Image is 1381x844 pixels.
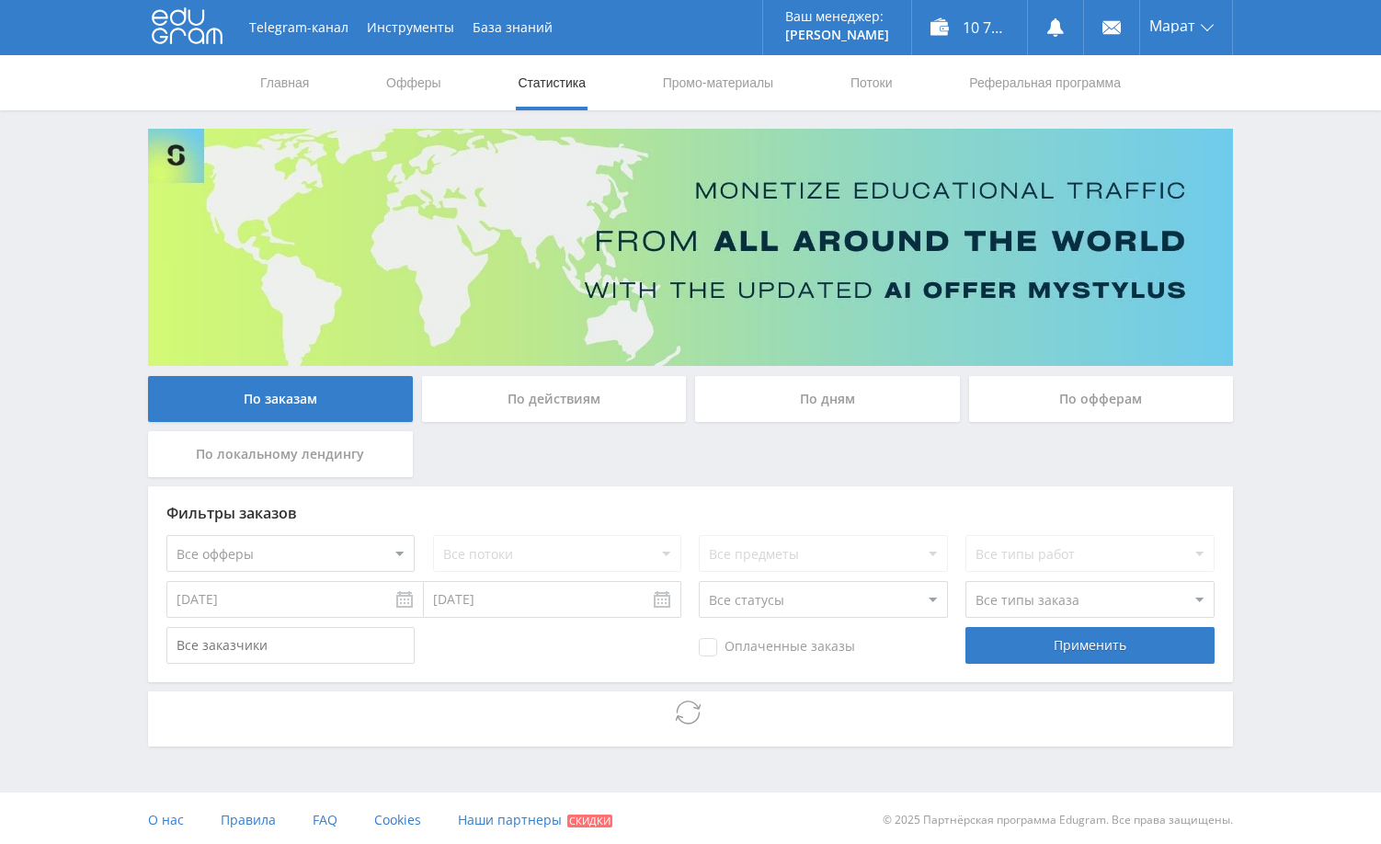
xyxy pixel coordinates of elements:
div: Фильтры заказов [166,505,1215,521]
a: Статистика [516,55,588,110]
div: По дням [695,376,960,422]
p: Ваш менеджер: [785,9,889,24]
a: Реферальная программа [967,55,1123,110]
a: Потоки [849,55,895,110]
img: Banner [148,129,1233,366]
span: Оплаченные заказы [699,638,855,656]
span: О нас [148,811,184,828]
span: Cookies [374,811,421,828]
span: FAQ [313,811,337,828]
div: По офферам [969,376,1234,422]
span: Скидки [567,815,612,827]
span: Наши партнеры [458,811,562,828]
a: Офферы [384,55,443,110]
a: Главная [258,55,311,110]
div: По заказам [148,376,413,422]
div: По локальному лендингу [148,431,413,477]
span: Правила [221,811,276,828]
span: Марат [1149,18,1195,33]
a: Промо-материалы [661,55,775,110]
div: По действиям [422,376,687,422]
input: Все заказчики [166,627,415,664]
div: Применить [965,627,1214,664]
p: [PERSON_NAME] [785,28,889,42]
